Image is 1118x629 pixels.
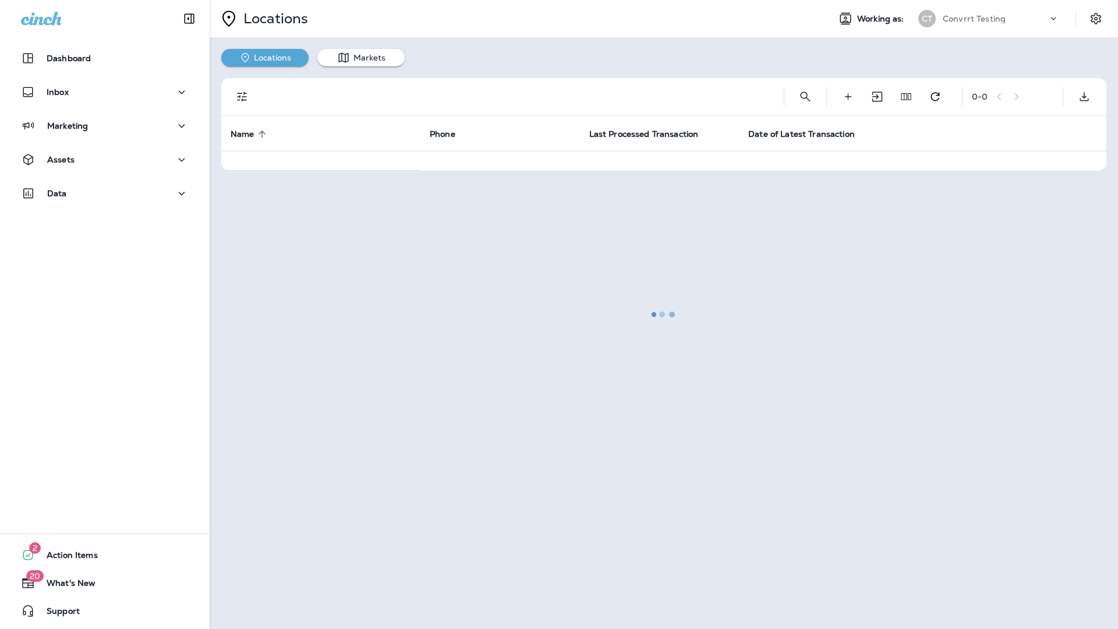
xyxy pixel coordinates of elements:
span: Support [35,606,80,620]
button: Marketing [12,114,198,137]
span: 2 [29,542,41,554]
p: Marketing [47,121,88,130]
button: Collapse Sidebar [173,7,206,30]
span: 20 [26,570,44,582]
p: Dashboard [47,54,91,63]
button: 20What's New [12,571,198,595]
button: Assets [12,148,198,171]
p: Data [47,189,67,198]
span: Action Items [35,550,98,564]
button: 2Action Items [12,543,198,567]
p: Assets [47,155,75,164]
button: Support [12,599,198,623]
p: Inbox [47,87,69,97]
span: What's New [35,578,95,592]
button: Inbox [12,80,198,104]
button: Dashboard [12,47,198,70]
button: Data [12,182,198,205]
